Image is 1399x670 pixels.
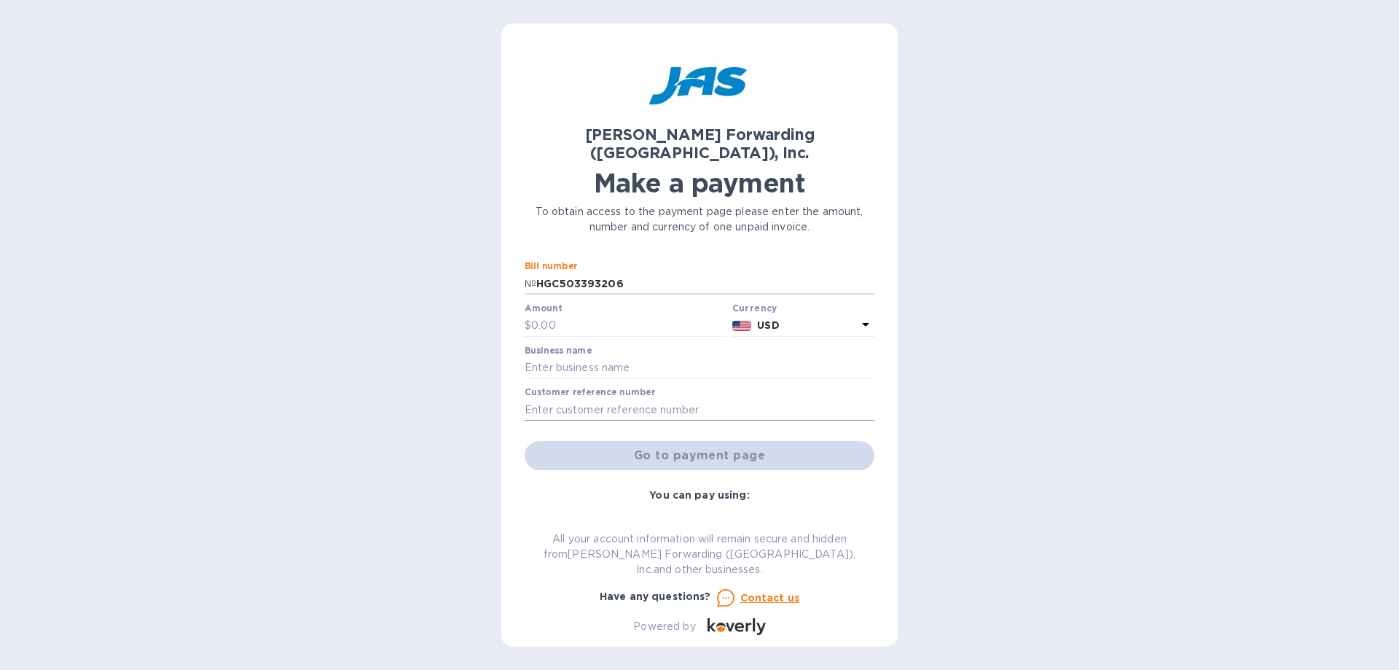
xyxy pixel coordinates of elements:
[585,125,815,162] b: [PERSON_NAME] Forwarding ([GEOGRAPHIC_DATA]), Inc.
[525,346,592,355] label: Business name
[732,321,752,331] img: USD
[525,304,562,313] label: Amount
[536,273,874,295] input: Enter bill number
[525,262,577,271] label: Bill number
[525,389,655,397] label: Customer reference number
[525,318,531,333] p: $
[531,315,726,337] input: 0.00
[740,592,800,604] u: Contact us
[525,357,874,379] input: Enter business name
[600,591,711,602] b: Have any questions?
[525,399,874,421] input: Enter customer reference number
[649,489,749,501] b: You can pay using:
[525,276,536,292] p: №
[757,319,779,331] b: USD
[633,619,695,634] p: Powered by
[732,303,777,313] b: Currency
[525,168,874,198] h1: Make a payment
[525,204,874,235] p: To obtain access to the payment page please enter the amount, number and currency of one unpaid i...
[525,531,874,577] p: All your account information will remain secure and hidden from [PERSON_NAME] Forwarding ([GEOGRA...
